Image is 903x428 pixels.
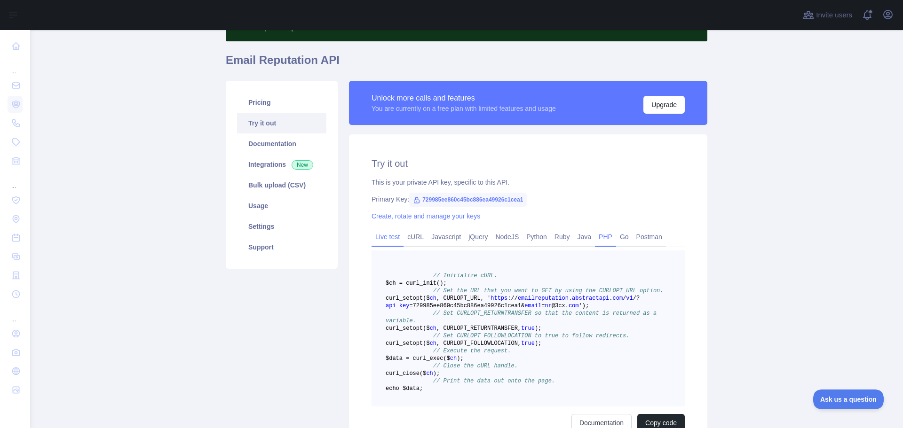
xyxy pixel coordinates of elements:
[237,92,326,113] a: Pricing
[386,370,399,377] span: curl
[386,280,420,287] span: $ch = curl
[433,288,664,294] span: // Set the URL that you want to GET by using the CURLOPT_URL option.
[521,325,535,332] span: true
[372,104,556,113] div: You are currently on a free plan with limited features and usage
[8,56,23,75] div: ...
[613,295,623,302] span: com
[372,93,556,104] div: Unlock more calls and features
[420,280,443,287] span: _init()
[237,113,326,133] a: Try it out
[552,303,569,309] span: @3cx.
[538,340,541,347] span: ;
[551,229,574,244] a: Ruby
[372,195,685,204] div: Primary Key:
[491,229,523,244] a: NodeJS
[515,295,518,302] span: /
[535,340,538,347] span: )
[372,157,685,170] h2: Try it out
[372,212,480,220] a: Create, rotate and manage your keys
[386,340,399,347] span: curl
[237,216,326,237] a: Settings
[535,325,538,332] span: )
[430,325,436,332] span: ch
[579,303,586,309] span: ')
[511,295,514,302] span: /
[237,195,326,216] a: Usage
[623,295,626,302] span: /
[226,53,707,75] h1: Email Reputation API
[399,370,427,377] span: _close($
[443,280,446,287] span: ;
[465,229,491,244] a: jQuery
[433,378,555,384] span: // Print the data out onto the page.
[372,229,404,244] a: Live test
[574,229,595,244] a: Java
[399,295,430,302] span: _setopt($
[430,340,436,347] span: ch
[409,303,524,309] span: =729985ee860c45bc886ea49926c1cea1&
[399,340,430,347] span: _setopt($
[572,295,609,302] span: abstractapi
[386,303,409,309] span: api_key
[595,229,616,244] a: PHP
[524,303,541,309] span: email
[399,325,430,332] span: _setopt($
[372,178,685,187] div: This is your private API key, specific to this API.
[8,304,23,323] div: ...
[457,355,460,362] span: )
[569,295,572,302] span: .
[586,303,589,309] span: ;
[237,175,326,195] a: Bulk upload (CSV)
[626,295,633,302] span: v1
[507,295,511,302] span: :
[813,389,884,409] iframe: Toggle Customer Support
[569,303,579,309] span: com
[386,310,660,324] span: // Set CURLOPT_RETURNTRANSFER so that the content is returned as a variable.
[430,295,436,302] span: ch
[523,229,551,244] a: Python
[436,370,440,377] span: ;
[433,272,498,279] span: // Initialize cURL.
[433,348,511,354] span: // Execute the request.
[433,363,518,369] span: // Close the cURL handle.
[450,355,457,362] span: ch
[404,229,428,244] a: cURL
[633,295,636,302] span: /
[426,370,433,377] span: ch
[636,295,640,302] span: ?
[292,160,313,170] span: New
[460,355,463,362] span: ;
[541,303,545,309] span: =
[386,295,399,302] span: curl
[801,8,854,23] button: Invite users
[237,154,326,175] a: Integrations New
[538,325,541,332] span: ;
[237,133,326,154] a: Documentation
[433,370,436,377] span: )
[616,229,633,244] a: Go
[386,385,423,392] span: echo $data;
[8,171,23,190] div: ...
[816,10,852,21] span: Invite users
[633,229,666,244] a: Postman
[433,333,630,339] span: // Set CURLOPT_FOLLOWLOCATION to true to follow redirects.
[436,295,491,302] span: , CURLOPT_URL, '
[426,355,450,362] span: _exec($
[386,355,426,362] span: $data = curl
[386,325,399,332] span: curl
[237,237,326,257] a: Support
[436,325,521,332] span: , CURLOPT_RETURNTRANSFER,
[521,340,535,347] span: true
[409,193,527,207] span: 729985ee860c45bc886ea49926c1cea1
[491,295,507,302] span: https
[545,303,551,309] span: nr
[428,229,465,244] a: Javascript
[436,340,521,347] span: , CURLOPT_FOLLOWLOCATION,
[643,96,685,114] button: Upgrade
[609,295,612,302] span: .
[518,295,569,302] span: emailreputation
